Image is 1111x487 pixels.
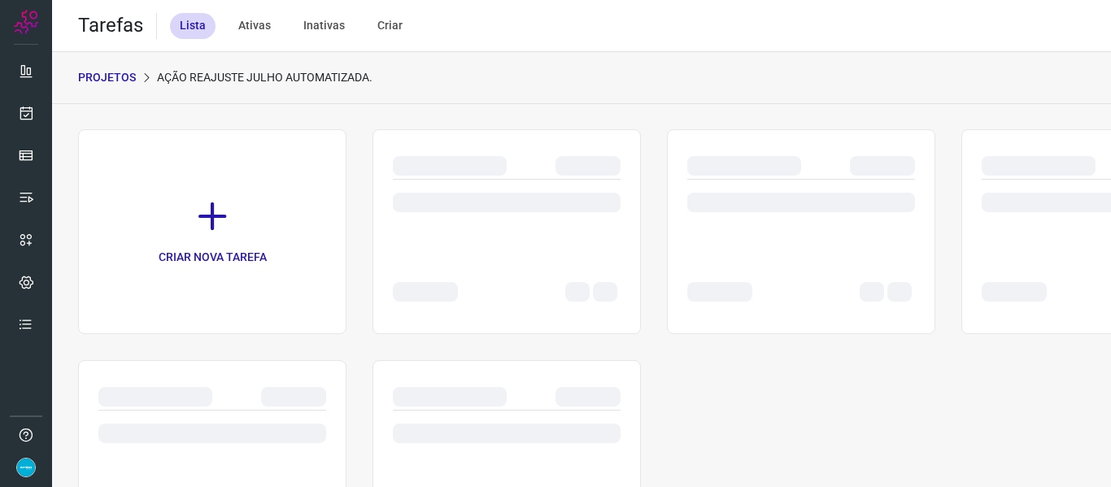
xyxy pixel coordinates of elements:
[294,13,355,39] div: Inativas
[159,249,267,266] p: CRIAR NOVA TAREFA
[14,10,38,34] img: Logo
[229,13,281,39] div: Ativas
[368,13,412,39] div: Criar
[16,458,36,477] img: 86fc21c22a90fb4bae6cb495ded7e8f6.png
[170,13,216,39] div: Lista
[78,69,136,86] p: PROJETOS
[78,14,143,37] h2: Tarefas
[157,69,373,86] p: Ação reajuste Julho automatizada.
